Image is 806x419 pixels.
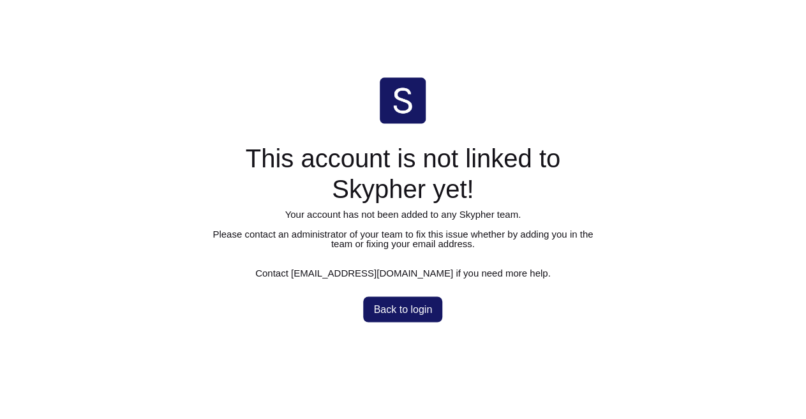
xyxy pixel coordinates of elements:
[202,143,605,204] h1: This account is not linked to Skypher yet!
[374,305,433,315] span: Back to login
[380,78,426,124] img: skypher
[202,229,605,248] p: Please contact an administrator of your team to fix this issue whether by adding you in the team ...
[364,297,443,323] button: Back to login
[202,209,605,219] p: Your account has not been added to any Skypher team.
[202,268,605,278] p: Contact [EMAIL_ADDRESS][DOMAIN_NAME] if you need more help.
